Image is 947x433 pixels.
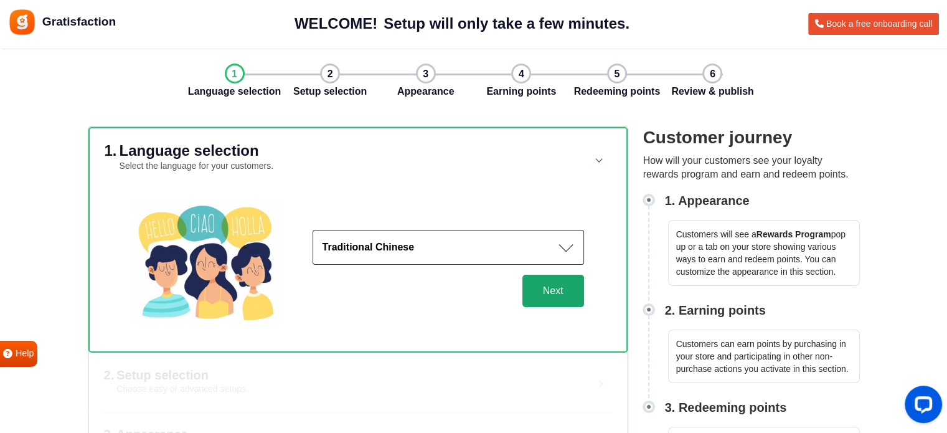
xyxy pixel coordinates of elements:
[522,275,584,307] button: Next
[643,154,860,181] p: How will your customers see your loyalty rewards program and earn and redeem points.
[808,13,939,35] a: Book a free onboarding call
[668,330,860,383] p: Customers can earn points by purchasing in your store and participating in other non-purchase act...
[16,347,34,361] span: Help
[756,229,831,239] strong: Rewards Program
[313,230,584,265] button: Traditional Chinese
[8,8,36,36] img: Gratisfaction
[643,126,860,149] h2: Customer journey
[42,13,116,31] span: Gratisfaction
[665,191,750,210] h3: 1. Appearance
[120,143,273,158] h2: Language selection
[105,143,117,173] h2: 1.
[668,220,860,286] p: Customers will see a pop up or a tab on your store showing various ways to earn and redeem points...
[120,161,273,171] small: Select the language for your customers.
[665,398,787,417] h3: 3. Redeeming points
[895,381,947,433] iframe: LiveChat chat widget
[294,15,377,33] h1: WELCOME!
[384,15,629,33] h1: Setup will only take a few minutes.
[323,242,415,252] strong: Traditional Chinese
[665,301,766,320] h3: 2. Earning points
